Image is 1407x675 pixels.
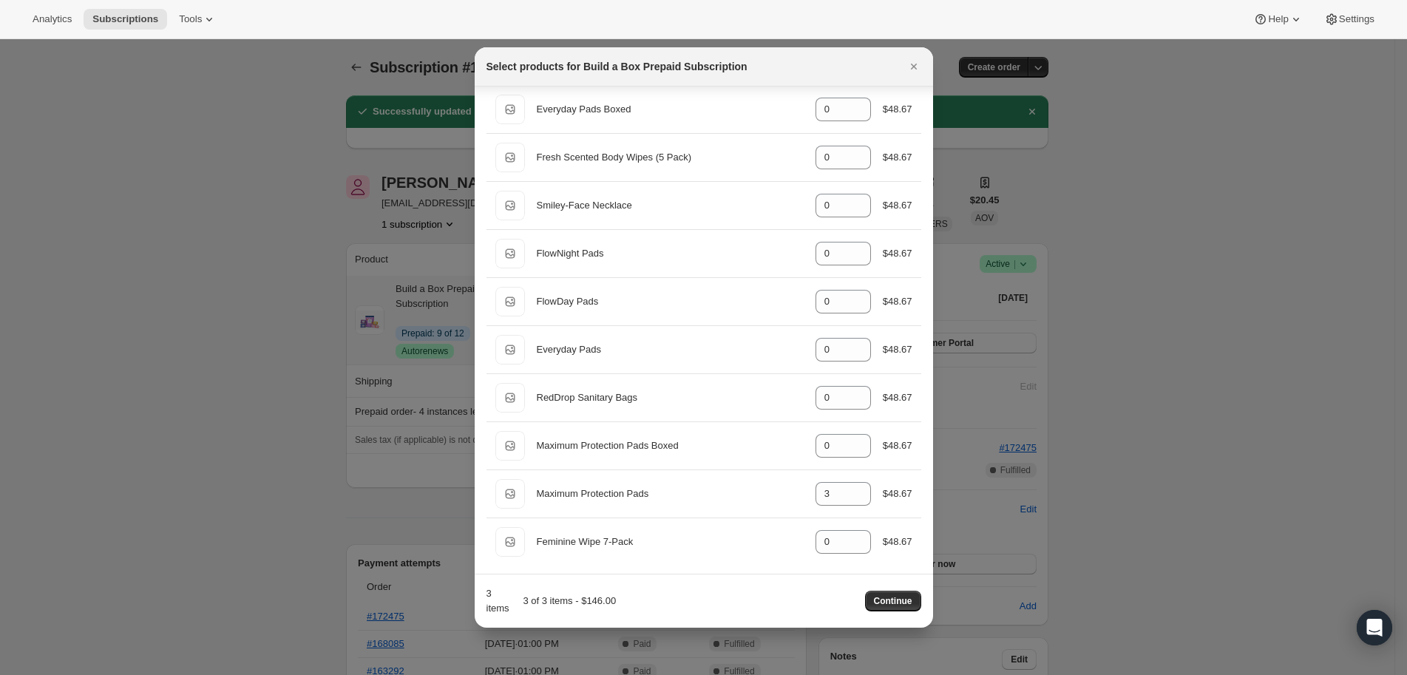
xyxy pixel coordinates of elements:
div: FlowDay Pads [537,294,804,309]
div: $48.67 [883,246,912,261]
div: Fresh Scented Body Wipes (5 Pack) [537,150,804,165]
div: $48.67 [883,294,912,309]
span: Analytics [33,13,72,25]
span: Continue [874,595,912,607]
div: Smiley-Face Necklace [537,198,804,213]
div: Maximum Protection Pads [537,486,804,501]
div: $48.67 [883,486,912,501]
button: Tools [170,9,226,30]
span: Help [1268,13,1288,25]
div: $48.67 [883,535,912,549]
div: FlowNight Pads [537,246,804,261]
div: Feminine Wipe 7-Pack [537,535,804,549]
span: Settings [1339,13,1374,25]
button: Analytics [24,9,81,30]
div: $48.67 [883,390,912,405]
span: Tools [179,13,202,25]
div: Maximum Protection Pads Boxed [537,438,804,453]
div: 3 items [486,586,510,616]
div: Everyday Pads [537,342,804,357]
h2: Select products for Build a Box Prepaid Subscription [486,59,747,74]
div: Everyday Pads Boxed [537,102,804,117]
button: Settings [1315,9,1383,30]
div: 3 of 3 items - $146.00 [516,594,616,608]
button: Subscriptions [84,9,167,30]
button: Close [903,56,924,77]
div: $48.67 [883,198,912,213]
div: $48.67 [883,342,912,357]
div: $48.67 [883,438,912,453]
div: RedDrop Sanitary Bags [537,390,804,405]
div: Open Intercom Messenger [1357,610,1392,645]
span: Subscriptions [92,13,158,25]
div: $48.67 [883,102,912,117]
button: Help [1244,9,1312,30]
div: $48.67 [883,150,912,165]
button: Continue [865,591,921,611]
